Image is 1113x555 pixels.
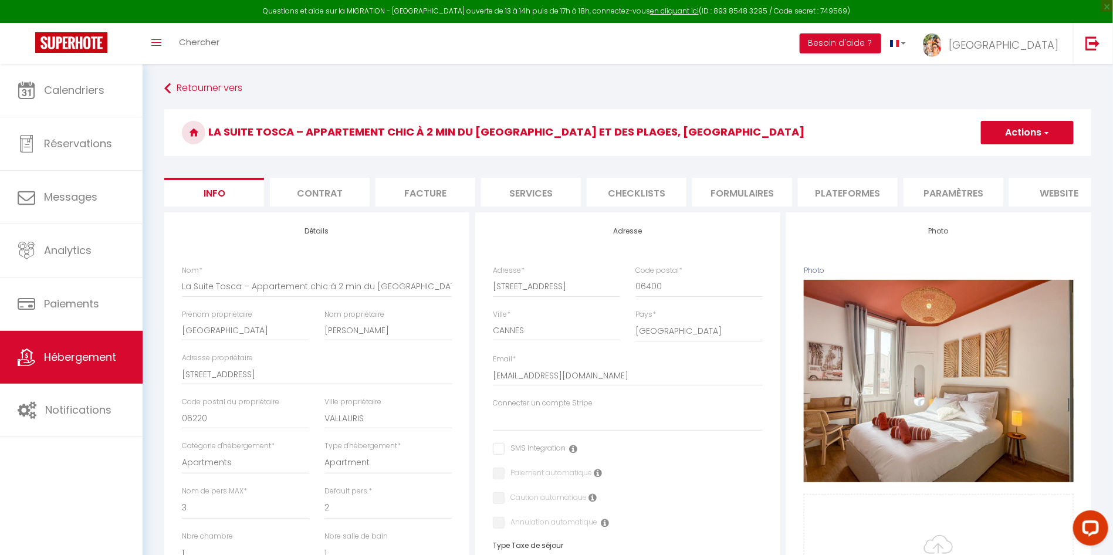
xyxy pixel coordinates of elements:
[915,23,1073,64] a: ... [GEOGRAPHIC_DATA]
[182,397,279,408] label: Code postal du propriétaire
[44,189,97,204] span: Messages
[493,227,763,235] h4: Adresse
[182,227,452,235] h4: Détails
[981,121,1074,144] button: Actions
[324,531,388,542] label: Nbre salle de bain
[164,178,264,207] li: Info
[804,265,824,276] label: Photo
[44,83,104,97] span: Calendriers
[44,296,99,311] span: Paiements
[911,373,966,390] button: Supprimer
[635,265,682,276] label: Code postal
[44,350,116,364] span: Hébergement
[635,309,656,320] label: Pays
[798,178,898,207] li: Plateformes
[923,33,941,57] img: ...
[324,309,384,320] label: Nom propriétaire
[1085,36,1100,50] img: logout
[44,243,92,258] span: Analytics
[164,109,1091,156] h3: La Suite Tosca – Appartement chic à 2 min du [GEOGRAPHIC_DATA] et des plages, [GEOGRAPHIC_DATA]
[44,136,112,151] span: Réservations
[800,33,881,53] button: Besoin d'aide ?
[493,398,593,409] label: Connecter un compte Stripe
[182,309,252,320] label: Prénom propriétaire
[493,354,516,365] label: Email
[324,486,372,497] label: Default pers.
[505,468,592,480] label: Paiement automatique
[1009,178,1109,207] li: website
[1064,506,1113,555] iframe: LiveChat chat widget
[481,178,581,207] li: Services
[324,441,401,452] label: Type d'hébergement
[45,402,111,417] span: Notifications
[182,486,247,497] label: Nom de pers MAX
[692,178,792,207] li: Formulaires
[804,227,1074,235] h4: Photo
[587,178,686,207] li: Checklists
[35,32,107,53] img: Super Booking
[182,265,202,276] label: Nom
[493,309,510,320] label: Ville
[949,38,1058,52] span: [GEOGRAPHIC_DATA]
[375,178,475,207] li: Facture
[182,531,233,542] label: Nbre chambre
[179,36,219,48] span: Chercher
[493,542,763,550] h6: Type Taxe de séjour
[164,78,1091,99] a: Retourner vers
[505,492,587,505] label: Caution automatique
[182,353,253,364] label: Adresse propriétaire
[270,178,370,207] li: Contrat
[904,178,1003,207] li: Paramètres
[182,441,275,452] label: Catégorie d'hébergement
[650,6,699,16] a: en cliquant ici
[170,23,228,64] a: Chercher
[493,265,525,276] label: Adresse
[324,397,381,408] label: Ville propriétaire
